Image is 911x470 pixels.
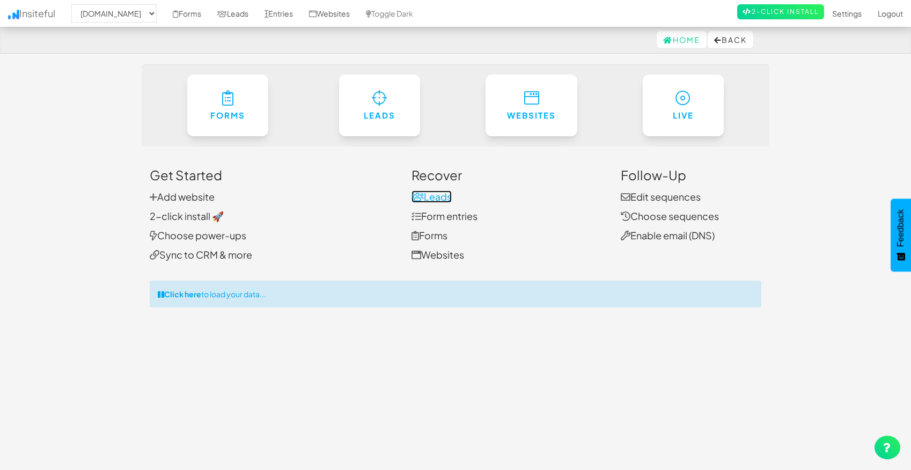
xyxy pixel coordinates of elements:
[164,289,201,299] strong: Click here
[412,168,605,182] h3: Recover
[507,111,556,120] h6: Websites
[708,31,753,48] button: Back
[8,10,19,19] img: icon.png
[621,190,701,203] a: Edit sequences
[150,229,246,241] a: Choose power-ups
[209,111,247,120] h6: Forms
[486,75,577,136] a: Websites
[737,4,824,19] a: 2-Click Install
[412,190,452,203] a: Leads
[621,210,719,222] a: Choose sequences
[412,210,477,222] a: Form entries
[412,229,447,241] a: Forms
[339,75,421,136] a: Leads
[150,168,395,182] h3: Get Started
[643,75,724,136] a: Live
[896,209,906,247] span: Feedback
[621,168,762,182] h3: Follow-Up
[150,281,761,307] div: to load your data...
[150,248,252,261] a: Sync to CRM & more
[412,248,464,261] a: Websites
[664,111,703,120] h6: Live
[891,199,911,271] button: Feedback - Show survey
[187,75,269,136] a: Forms
[150,190,215,203] a: Add website
[621,229,715,241] a: Enable email (DNS)
[361,111,399,120] h6: Leads
[657,31,707,48] a: Home
[150,210,224,222] a: 2-click install 🚀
